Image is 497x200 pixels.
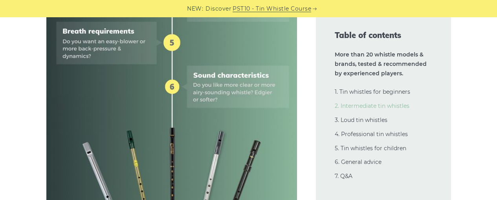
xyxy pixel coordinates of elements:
[335,145,406,152] a: 5. Tin whistles for children
[335,102,409,109] a: 2. Intermediate tin whistles
[187,4,203,13] span: NEW:
[335,158,381,165] a: 6. General advice
[335,88,410,95] a: 1. Tin whistles for beginners
[335,30,432,41] span: Table of contents
[335,51,427,77] strong: More than 20 whistle models & brands, tested & recommended by experienced players.
[205,4,231,13] span: Discover
[335,131,408,138] a: 4. Professional tin whistles
[335,116,387,124] a: 3. Loud tin whistles
[233,4,311,13] a: PST10 - Tin Whistle Course
[335,173,352,180] a: 7. Q&A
